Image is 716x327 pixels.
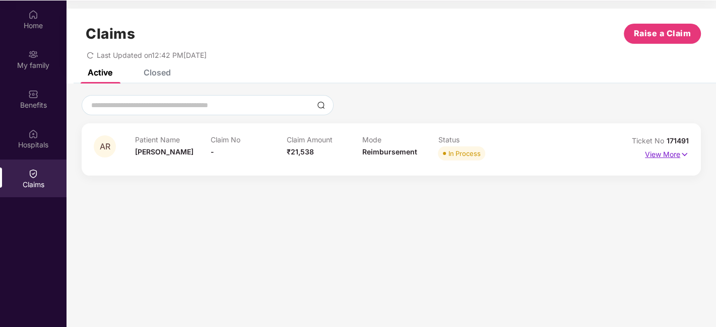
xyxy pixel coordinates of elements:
[317,101,325,109] img: svg+xml;base64,PHN2ZyBpZD0iU2VhcmNoLTMyeDMyIiB4bWxucz0iaHR0cDovL3d3dy53My5vcmcvMjAwMC9zdmciIHdpZH...
[88,67,112,77] div: Active
[28,169,38,179] img: svg+xml;base64,PHN2ZyBpZD0iQ2xhaW0iIHhtbG5zPSJodHRwOi8vd3d3LnczLm9yZy8yMDAwL3N2ZyIgd2lkdGg9IjIwIi...
[362,135,438,144] p: Mode
[667,136,689,145] span: 171491
[362,147,417,156] span: Reimbursement
[86,25,135,42] h1: Claims
[135,147,193,156] span: [PERSON_NAME]
[438,135,513,144] p: Status
[28,49,38,59] img: svg+xml;base64,PHN2ZyB3aWR0aD0iMjAiIGhlaWdodD0iMjAiIHZpZXdCb3g9IjAgMCAyMCAyMCIgZmlsbD0ibm9uZSIgeG...
[634,27,691,40] span: Raise a Claim
[632,136,667,145] span: Ticket No
[211,135,286,144] p: Claim No
[97,51,207,59] span: Last Updated on 12:42 PM[DATE]
[28,129,38,139] img: svg+xml;base64,PHN2ZyBpZD0iSG9zcGl0YWxzIiB4bWxucz0iaHR0cDovL3d3dy53My5vcmcvMjAwMC9zdmciIHdpZHRoPS...
[287,147,314,156] span: ₹21,538
[448,148,480,158] div: In Process
[100,142,110,151] span: AR
[135,135,211,144] p: Patient Name
[211,147,214,156] span: -
[144,67,171,77] div: Closed
[624,24,701,44] button: Raise a Claim
[28,10,38,20] img: svg+xml;base64,PHN2ZyBpZD0iSG9tZSIgeG1sbnM9Imh0dHA6Ly93d3cudzMub3JnLzIwMDAvc3ZnIiB3aWR0aD0iMjAiIG...
[28,89,38,99] img: svg+xml;base64,PHN2ZyBpZD0iQmVuZWZpdHMiIHhtbG5zPSJodHRwOi8vd3d3LnczLm9yZy8yMDAwL3N2ZyIgd2lkdGg9Ij...
[87,51,94,59] span: redo
[645,146,689,160] p: View More
[287,135,362,144] p: Claim Amount
[680,149,689,160] img: svg+xml;base64,PHN2ZyB4bWxucz0iaHR0cDovL3d3dy53My5vcmcvMjAwMC9zdmciIHdpZHRoPSIxNyIgaGVpZ2h0PSIxNy...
